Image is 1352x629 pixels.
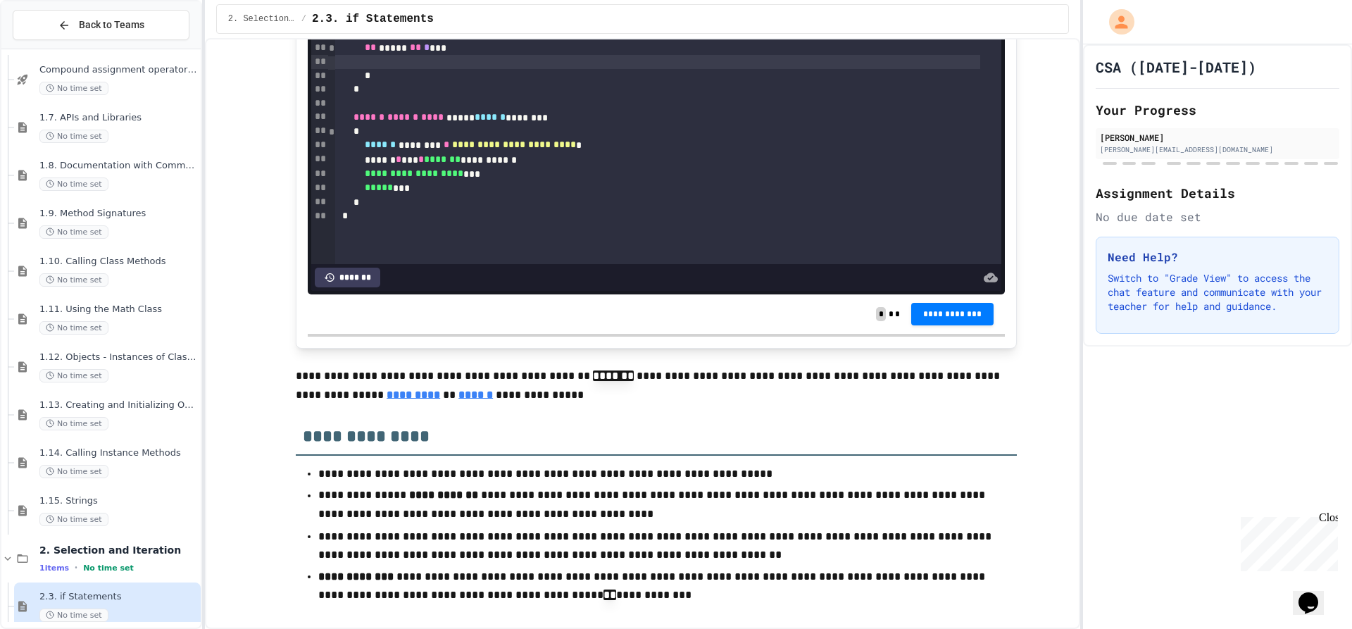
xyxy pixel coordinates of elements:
[1108,249,1327,266] h3: Need Help?
[13,10,189,40] button: Back to Teams
[39,160,198,172] span: 1.8. Documentation with Comments and Preconditions
[39,563,69,573] span: 1 items
[39,399,198,411] span: 1.13. Creating and Initializing Objects: Constructors
[39,273,108,287] span: No time set
[79,18,144,32] span: Back to Teams
[39,513,108,526] span: No time set
[39,130,108,143] span: No time set
[39,591,198,603] span: 2.3. if Statements
[39,82,108,95] span: No time set
[1235,511,1338,571] iframe: chat widget
[39,351,198,363] span: 1.12. Objects - Instances of Classes
[39,256,198,268] span: 1.10. Calling Class Methods
[1100,144,1335,155] div: [PERSON_NAME][EMAIL_ADDRESS][DOMAIN_NAME]
[39,225,108,239] span: No time set
[39,112,198,124] span: 1.7. APIs and Libraries
[39,465,108,478] span: No time set
[39,64,198,76] span: Compound assignment operators - Quiz
[39,609,108,622] span: No time set
[1293,573,1338,615] iframe: chat widget
[83,563,134,573] span: No time set
[39,208,198,220] span: 1.9. Method Signatures
[39,369,108,382] span: No time set
[39,495,198,507] span: 1.15. Strings
[39,321,108,335] span: No time set
[39,417,108,430] span: No time set
[39,544,198,556] span: 2. Selection and Iteration
[6,6,97,89] div: Chat with us now!Close
[312,11,434,27] span: 2.3. if Statements
[1094,6,1138,38] div: My Account
[1100,131,1335,144] div: [PERSON_NAME]
[39,447,198,459] span: 1.14. Calling Instance Methods
[228,13,296,25] span: 2. Selection and Iteration
[39,304,198,316] span: 1.11. Using the Math Class
[301,13,306,25] span: /
[1096,183,1339,203] h2: Assignment Details
[1096,100,1339,120] h2: Your Progress
[1108,271,1327,313] p: Switch to "Grade View" to access the chat feature and communicate with your teacher for help and ...
[1096,208,1339,225] div: No due date set
[39,178,108,191] span: No time set
[75,562,77,573] span: •
[1096,57,1256,77] h1: CSA ([DATE]-[DATE])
